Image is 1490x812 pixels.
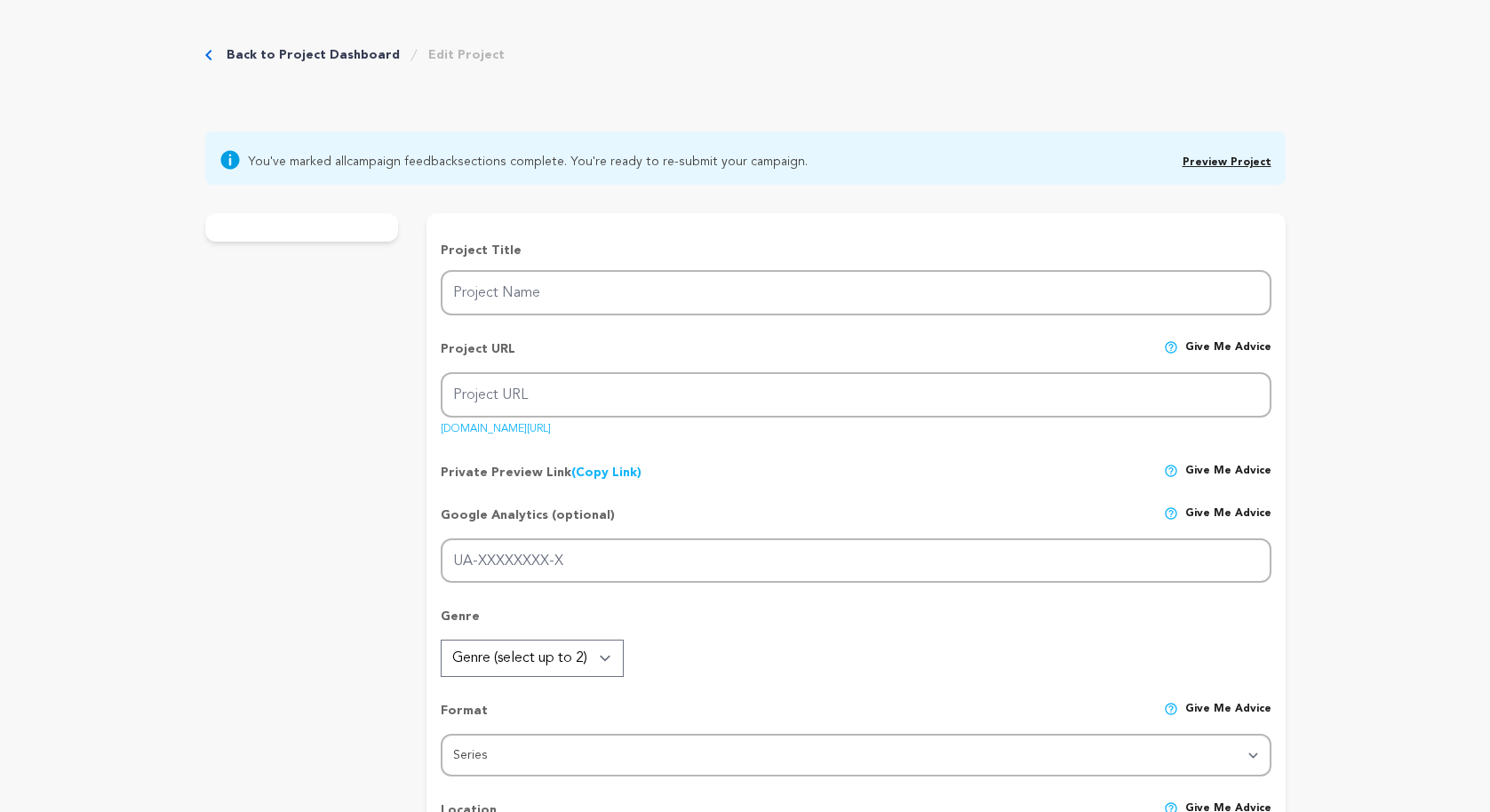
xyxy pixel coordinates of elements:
[1185,464,1271,482] span: Give me advice
[1164,340,1178,354] img: help-circle.svg
[441,464,641,482] p: Private Preview Link
[1164,702,1178,716] img: help-circle.svg
[441,417,551,434] a: [DOMAIN_NAME][URL]
[205,46,505,64] div: Breadcrumb
[227,46,400,64] a: Back to Project Dashboard
[441,340,515,372] p: Project URL
[1164,464,1178,478] img: help-circle.svg
[1185,506,1271,538] span: Give me advice
[1185,702,1271,734] span: Give me advice
[441,608,1271,640] p: Genre
[1164,506,1178,521] img: help-circle.svg
[571,466,641,479] a: (Copy Link)
[441,270,1271,315] input: Project Name
[441,538,1271,584] input: UA-XXXXXXXX-X
[441,242,1271,259] p: Project Title
[1183,157,1271,168] a: Preview Project
[441,372,1271,418] input: Project URL
[428,46,505,64] a: Edit Project
[441,506,615,538] p: Google Analytics (optional)
[441,702,488,734] p: Format
[248,149,808,171] span: You've marked all sections complete. You're ready to re-submit your campaign.
[347,155,458,168] a: campaign feedback
[1185,340,1271,372] span: Give me advice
